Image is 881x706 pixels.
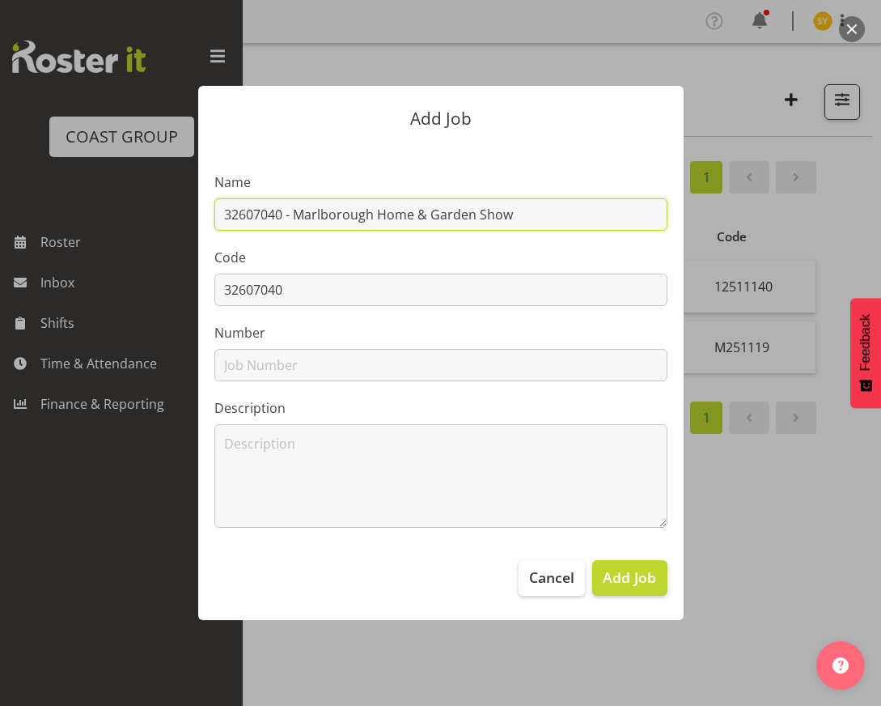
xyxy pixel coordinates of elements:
[214,248,667,267] label: Code
[832,657,849,674] img: help-xxl-2.png
[214,398,667,418] label: Description
[214,110,667,127] p: Add Job
[603,567,656,588] span: Add Job
[214,274,667,306] input: Job Code
[519,560,585,596] button: Cancel
[592,560,667,596] button: Add Job
[214,172,667,192] label: Name
[214,198,667,231] input: Job Name
[858,314,873,371] span: Feedback
[214,323,667,342] label: Number
[529,567,574,588] span: Cancel
[214,349,667,381] input: Job Number
[850,298,881,408] button: Feedback - Show survey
